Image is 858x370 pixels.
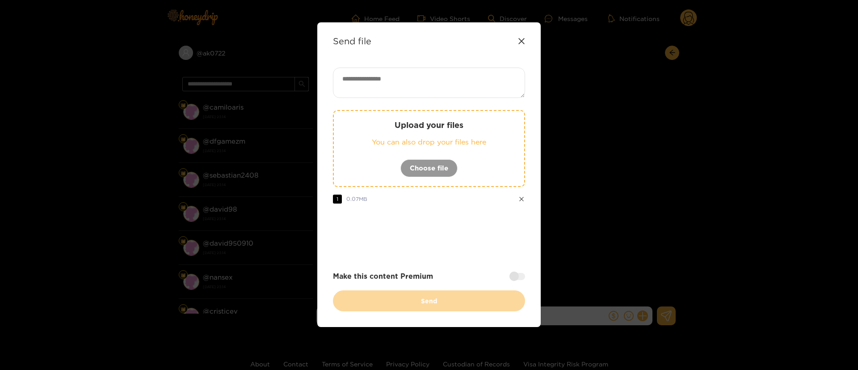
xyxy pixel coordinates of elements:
p: You can also drop your files here [352,137,506,147]
strong: Send file [333,36,371,46]
span: 0.07 MB [346,196,367,202]
p: Upload your files [352,120,506,130]
button: Choose file [400,159,458,177]
strong: Make this content Premium [333,271,433,281]
span: 1 [333,195,342,204]
button: Send [333,290,525,311]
